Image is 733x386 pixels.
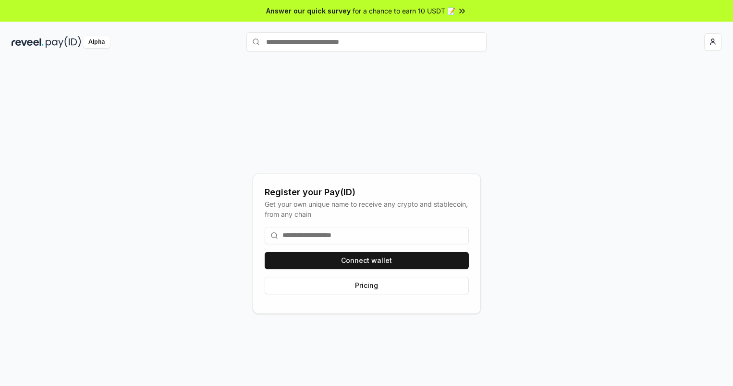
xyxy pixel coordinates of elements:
img: pay_id [46,36,81,48]
button: Connect wallet [265,252,469,269]
span: Answer our quick survey [266,6,351,16]
span: for a chance to earn 10 USDT 📝 [353,6,455,16]
div: Get your own unique name to receive any crypto and stablecoin, from any chain [265,199,469,219]
div: Alpha [83,36,110,48]
img: reveel_dark [12,36,44,48]
div: Register your Pay(ID) [265,186,469,199]
button: Pricing [265,277,469,294]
